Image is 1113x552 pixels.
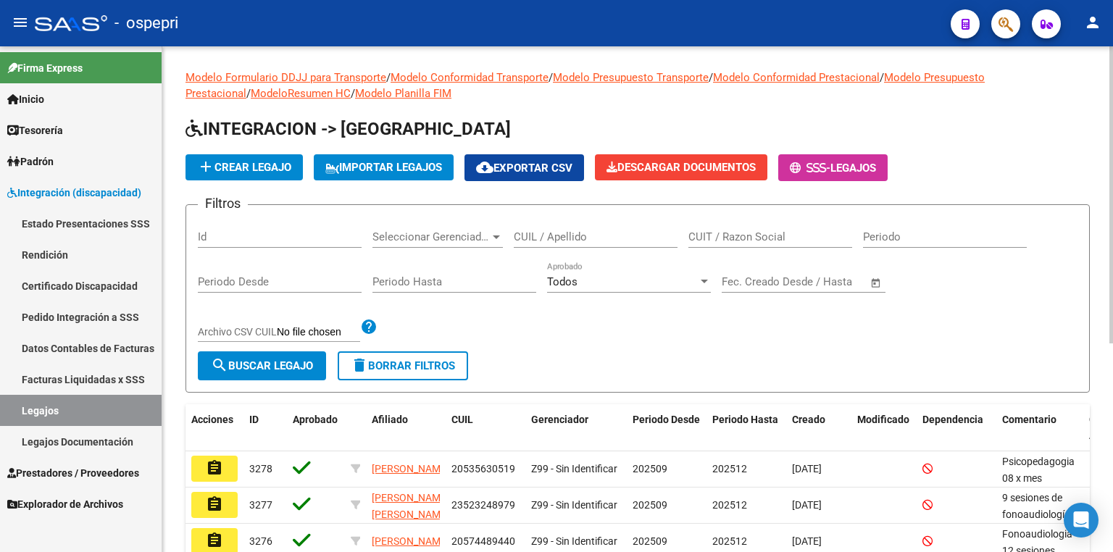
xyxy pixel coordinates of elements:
[868,275,885,291] button: Open calendar
[185,154,303,180] button: Crear Legajo
[351,356,368,374] mat-icon: delete
[531,414,588,425] span: Gerenciador
[830,162,876,175] span: Legajos
[633,535,667,547] span: 202509
[7,91,44,107] span: Inicio
[633,463,667,474] span: 202509
[464,154,584,181] button: Exportar CSV
[451,414,473,425] span: CUIL
[531,535,617,547] span: Z99 - Sin Identificar
[314,154,454,180] button: IMPORTAR LEGAJOS
[792,499,822,511] span: [DATE]
[287,404,345,452] datatable-header-cell: Aprobado
[451,499,515,511] span: 23523248979
[996,404,1083,452] datatable-header-cell: Comentario
[793,275,864,288] input: Fecha fin
[713,71,880,84] a: Modelo Conformidad Prestacional
[185,71,386,84] a: Modelo Formulario DDJJ para Transporte
[372,230,490,243] span: Seleccionar Gerenciador
[446,404,525,452] datatable-header-cell: CUIL
[198,326,277,338] span: Archivo CSV CUIL
[277,326,360,339] input: Archivo CSV CUIL
[525,404,627,452] datatable-header-cell: Gerenciador
[197,161,291,174] span: Crear Legajo
[553,71,709,84] a: Modelo Presupuesto Transporte
[606,161,756,174] span: Descargar Documentos
[360,318,378,335] mat-icon: help
[706,404,786,452] datatable-header-cell: Periodo Hasta
[712,499,747,511] span: 202512
[595,154,767,180] button: Descargar Documentos
[243,404,287,452] datatable-header-cell: ID
[366,404,446,452] datatable-header-cell: Afiliado
[249,499,272,511] span: 3277
[355,87,451,100] a: Modelo Planilla FIM
[7,496,123,512] span: Explorador de Archivos
[451,535,515,547] span: 20574489440
[1002,414,1056,425] span: Comentario
[12,14,29,31] mat-icon: menu
[251,87,351,100] a: ModeloResumen HC
[792,463,822,474] span: [DATE]
[633,414,700,425] span: Periodo Desde
[451,463,515,474] span: 20535630519
[249,414,259,425] span: ID
[531,499,617,511] span: Z99 - Sin Identificar
[851,404,917,452] datatable-header-cell: Modificado
[722,275,780,288] input: Fecha inicio
[7,60,83,76] span: Firma Express
[325,161,442,174] span: IMPORTAR LEGAJOS
[531,463,617,474] span: Z99 - Sin Identificar
[712,535,747,547] span: 202512
[191,414,233,425] span: Acciones
[211,359,313,372] span: Buscar Legajo
[917,404,996,452] datatable-header-cell: Dependencia
[7,122,63,138] span: Tesorería
[7,154,54,170] span: Padrón
[778,154,888,181] button: -Legajos
[1002,456,1103,550] span: Psicopedagogia 08 x mes septiembre / diciembre 2025 Lic. Mesplatere Andrea
[857,414,909,425] span: Modificado
[627,404,706,452] datatable-header-cell: Periodo Desde
[372,535,449,547] span: [PERSON_NAME]
[712,463,747,474] span: 202512
[391,71,549,84] a: Modelo Conformidad Transporte
[790,162,830,175] span: -
[206,532,223,549] mat-icon: assignment
[249,535,272,547] span: 3276
[211,356,228,374] mat-icon: search
[1084,14,1101,31] mat-icon: person
[372,463,449,474] span: [PERSON_NAME]
[293,414,338,425] span: Aprobado
[114,7,178,39] span: - ospepri
[185,404,243,452] datatable-header-cell: Acciones
[338,351,468,380] button: Borrar Filtros
[249,463,272,474] span: 3278
[185,119,511,139] span: INTEGRACION -> [GEOGRAPHIC_DATA]
[7,465,139,481] span: Prestadores / Proveedores
[712,414,778,425] span: Periodo Hasta
[198,351,326,380] button: Buscar Legajo
[1064,503,1099,538] div: Open Intercom Messenger
[476,162,572,175] span: Exportar CSV
[922,414,983,425] span: Dependencia
[786,404,851,452] datatable-header-cell: Creado
[351,359,455,372] span: Borrar Filtros
[792,535,822,547] span: [DATE]
[198,193,248,214] h3: Filtros
[372,492,449,520] span: [PERSON_NAME] [PERSON_NAME]
[7,185,141,201] span: Integración (discapacidad)
[197,158,214,175] mat-icon: add
[476,159,493,176] mat-icon: cloud_download
[372,414,408,425] span: Afiliado
[547,275,578,288] span: Todos
[206,495,223,513] mat-icon: assignment
[206,459,223,477] mat-icon: assignment
[792,414,825,425] span: Creado
[633,499,667,511] span: 202509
